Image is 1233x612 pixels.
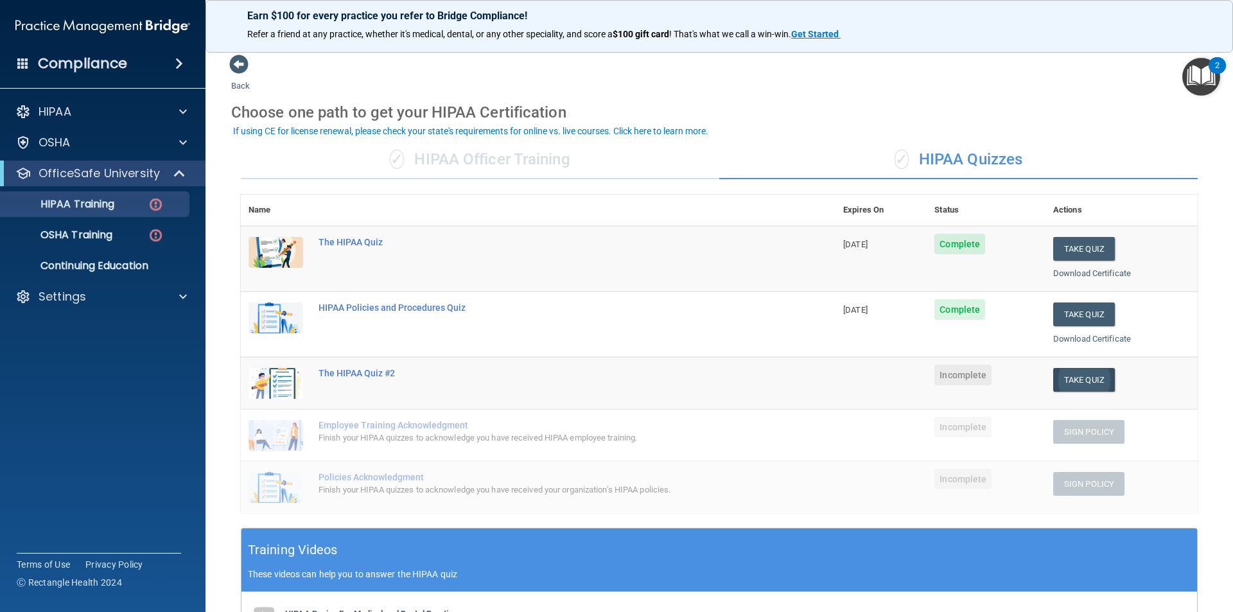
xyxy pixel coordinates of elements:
[247,10,1191,22] p: Earn $100 for every practice you refer to Bridge Compliance!
[39,166,160,181] p: OfficeSafe University
[231,66,250,91] a: Back
[233,127,708,136] div: If using CE for license renewal, please check your state's requirements for online vs. live cours...
[934,234,985,254] span: Complete
[148,197,164,213] img: danger-circle.6113f641.png
[38,55,127,73] h4: Compliance
[15,289,187,304] a: Settings
[835,195,927,226] th: Expires On
[241,141,719,179] div: HIPAA Officer Training
[1053,302,1115,326] button: Take Quiz
[17,558,70,571] a: Terms of Use
[319,430,771,446] div: Finish your HIPAA quizzes to acknowledge you have received HIPAA employee training.
[843,305,868,315] span: [DATE]
[15,13,190,39] img: PMB logo
[791,29,839,39] strong: Get Started
[1053,420,1124,444] button: Sign Policy
[1053,237,1115,261] button: Take Quiz
[8,259,184,272] p: Continuing Education
[934,469,992,489] span: Incomplete
[319,237,771,247] div: The HIPAA Quiz
[927,195,1045,226] th: Status
[1045,195,1198,226] th: Actions
[39,135,71,150] p: OSHA
[390,150,404,169] span: ✓
[319,302,771,313] div: HIPAA Policies and Procedures Quiz
[791,29,841,39] a: Get Started
[8,229,112,241] p: OSHA Training
[8,198,114,211] p: HIPAA Training
[248,539,338,561] h5: Training Videos
[1053,268,1131,278] a: Download Certificate
[843,240,868,249] span: [DATE]
[248,569,1191,579] p: These videos can help you to answer the HIPAA quiz
[934,299,985,320] span: Complete
[231,125,710,137] button: If using CE for license renewal, please check your state's requirements for online vs. live cours...
[669,29,791,39] span: ! That's what we call a win-win.
[247,29,613,39] span: Refer a friend at any practice, whether it's medical, dental, or any other speciality, and score a
[319,368,771,378] div: The HIPAA Quiz #2
[319,472,771,482] div: Policies Acknowledgment
[934,365,992,385] span: Incomplete
[319,482,771,498] div: Finish your HIPAA quizzes to acknowledge you have received your organization’s HIPAA policies.
[319,420,771,430] div: Employee Training Acknowledgment
[895,150,909,169] span: ✓
[39,104,71,119] p: HIPAA
[231,94,1207,131] div: Choose one path to get your HIPAA Certification
[15,135,187,150] a: OSHA
[15,104,187,119] a: HIPAA
[17,576,122,589] span: Ⓒ Rectangle Health 2024
[1053,472,1124,496] button: Sign Policy
[1215,66,1220,82] div: 2
[613,29,669,39] strong: $100 gift card
[1053,368,1115,392] button: Take Quiz
[241,195,311,226] th: Name
[85,558,143,571] a: Privacy Policy
[15,166,186,181] a: OfficeSafe University
[148,227,164,243] img: danger-circle.6113f641.png
[1182,58,1220,96] button: Open Resource Center, 2 new notifications
[1053,334,1131,344] a: Download Certificate
[934,417,992,437] span: Incomplete
[39,289,86,304] p: Settings
[719,141,1198,179] div: HIPAA Quizzes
